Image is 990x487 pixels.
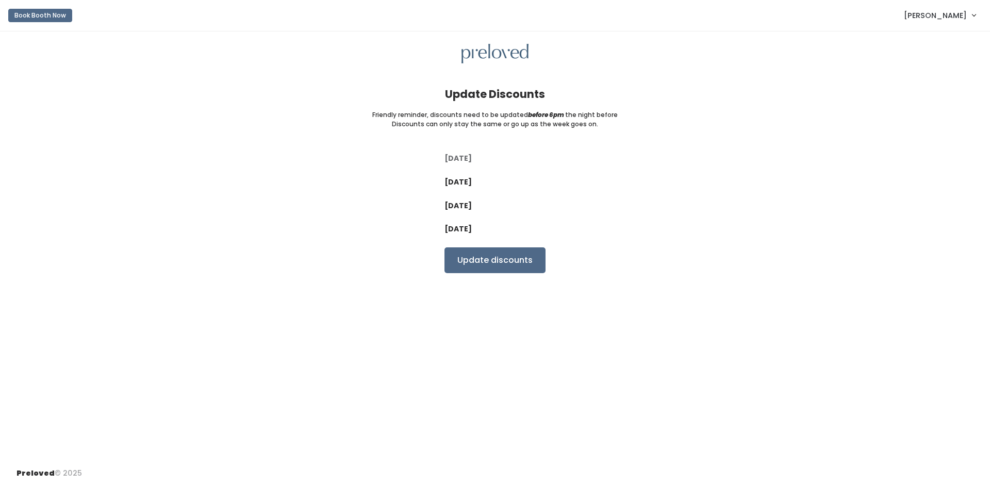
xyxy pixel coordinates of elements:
small: Friendly reminder, discounts need to be updated the night before [372,110,618,120]
label: [DATE] [444,153,472,164]
img: preloved logo [461,44,529,64]
input: Update discounts [444,247,546,273]
i: before 6pm [528,110,564,119]
span: [PERSON_NAME] [904,10,967,21]
div: © 2025 [16,460,82,479]
small: Discounts can only stay the same or go up as the week goes on. [392,120,598,129]
a: [PERSON_NAME] [894,4,986,26]
label: [DATE] [444,177,472,188]
span: Preloved [16,468,55,478]
button: Book Booth Now [8,9,72,22]
a: Book Booth Now [8,4,72,27]
h4: Update Discounts [445,88,545,100]
label: [DATE] [444,200,472,211]
label: [DATE] [444,224,472,234]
